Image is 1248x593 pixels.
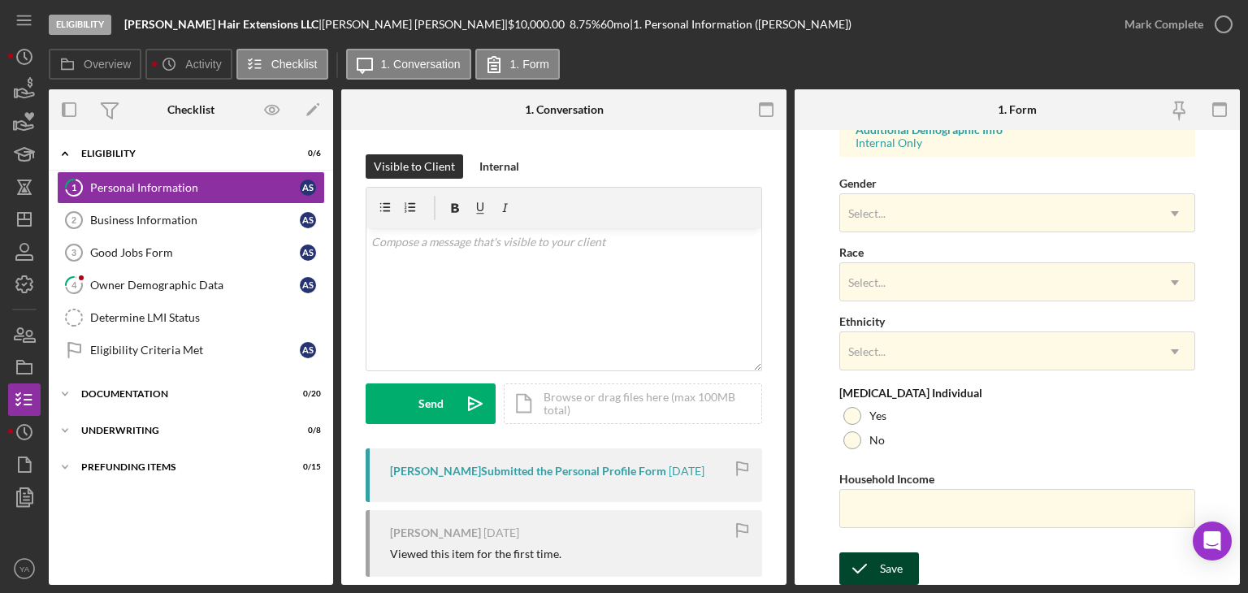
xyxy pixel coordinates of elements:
[869,434,885,447] label: No
[300,277,316,293] div: A S
[669,465,704,478] time: 2025-08-14 16:55
[1193,522,1232,561] div: Open Intercom Messenger
[167,103,214,116] div: Checklist
[292,426,321,435] div: 0 / 8
[479,154,519,179] div: Internal
[475,49,560,80] button: 1. Form
[390,526,481,539] div: [PERSON_NAME]
[292,149,321,158] div: 0 / 6
[90,279,300,292] div: Owner Demographic Data
[600,18,630,31] div: 60 mo
[381,58,461,71] label: 1. Conversation
[236,49,328,80] button: Checklist
[90,214,300,227] div: Business Information
[1108,8,1240,41] button: Mark Complete
[57,236,325,269] a: 3Good Jobs FormAS
[300,180,316,196] div: A S
[508,18,570,31] div: $10,000.00
[71,248,76,258] tspan: 3
[570,18,600,31] div: 8.75 %
[366,154,463,179] button: Visible to Client
[292,462,321,472] div: 0 / 15
[366,383,496,424] button: Send
[19,565,30,574] text: YA
[90,344,300,357] div: Eligibility Criteria Met
[839,552,919,585] button: Save
[418,383,444,424] div: Send
[390,548,561,561] div: Viewed this item for the first time.
[483,526,519,539] time: 2025-08-14 16:54
[90,311,324,324] div: Determine LMI Status
[57,269,325,301] a: 4Owner Demographic DataAS
[471,154,527,179] button: Internal
[300,245,316,261] div: A S
[510,58,549,71] label: 1. Form
[81,149,280,158] div: Eligibility
[322,18,508,31] div: [PERSON_NAME] [PERSON_NAME] |
[57,334,325,366] a: Eligibility Criteria MetAS
[839,387,1195,400] div: [MEDICAL_DATA] Individual
[630,18,851,31] div: | 1. Personal Information ([PERSON_NAME])
[57,204,325,236] a: 2Business InformationAS
[124,18,322,31] div: |
[998,103,1037,116] div: 1. Form
[90,181,300,194] div: Personal Information
[84,58,131,71] label: Overview
[346,49,471,80] button: 1. Conversation
[869,409,886,422] label: Yes
[71,182,76,193] tspan: 1
[145,49,232,80] button: Activity
[292,389,321,399] div: 0 / 20
[71,279,77,290] tspan: 4
[856,136,1179,149] div: Internal Only
[525,103,604,116] div: 1. Conversation
[81,426,280,435] div: Underwriting
[848,207,886,220] div: Select...
[81,462,280,472] div: Prefunding Items
[57,171,325,204] a: 1Personal InformationAS
[49,15,111,35] div: Eligibility
[300,342,316,358] div: A S
[49,49,141,80] button: Overview
[848,276,886,289] div: Select...
[124,17,318,31] b: [PERSON_NAME] Hair Extensions LLC
[1124,8,1203,41] div: Mark Complete
[839,472,934,486] label: Household Income
[848,345,886,358] div: Select...
[90,246,300,259] div: Good Jobs Form
[271,58,318,71] label: Checklist
[390,465,666,478] div: [PERSON_NAME] Submitted the Personal Profile Form
[8,552,41,585] button: YA
[880,552,903,585] div: Save
[856,123,1179,136] div: Additional Demographic Info
[300,212,316,228] div: A S
[374,154,455,179] div: Visible to Client
[71,215,76,225] tspan: 2
[81,389,280,399] div: Documentation
[57,301,325,334] a: Determine LMI Status
[185,58,221,71] label: Activity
